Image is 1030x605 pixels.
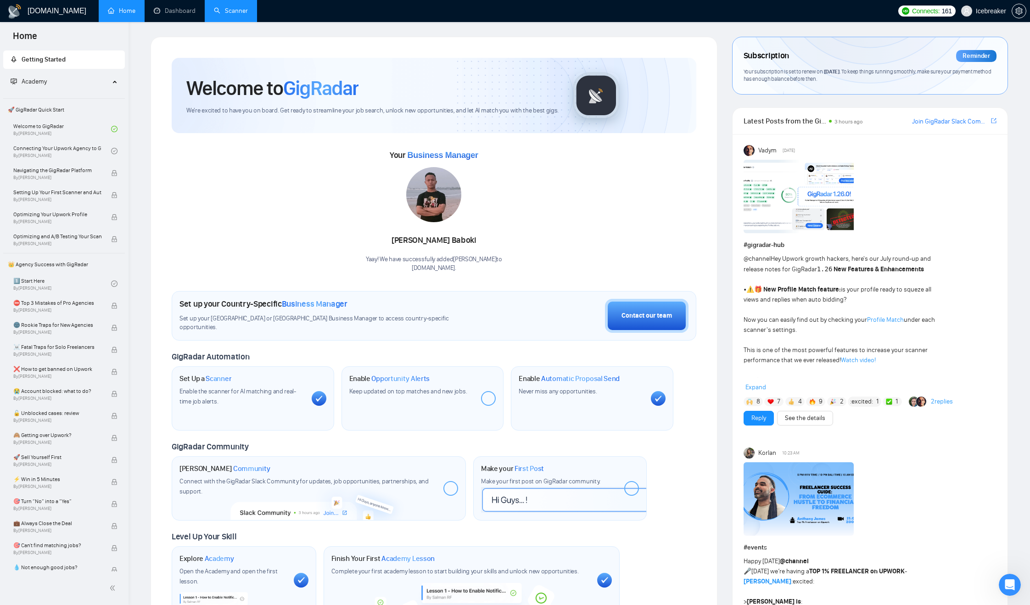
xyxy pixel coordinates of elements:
[519,374,620,383] h1: Enable
[746,376,837,384] strong: Profile management upgrades:
[13,387,101,396] span: 😭 Account blocked: what to do?
[111,567,118,573] span: lock
[108,7,135,15] a: homeHome
[179,567,278,585] span: Open the Academy and open the first lesson.
[111,302,118,309] span: lock
[763,286,841,293] strong: New Profile Match feature:
[744,145,755,156] img: Vadym
[481,477,600,485] span: Make your first post on GigRadar community.
[13,352,101,357] span: By [PERSON_NAME]
[515,464,544,473] span: First Post
[11,78,17,84] span: fund-projection-screen
[111,126,118,132] span: check-circle
[111,435,118,441] span: lock
[788,398,795,405] img: 👍
[13,241,101,246] span: By [PERSON_NAME]
[758,146,777,156] span: Vadym
[767,398,774,405] img: ❤️
[867,316,904,324] a: Profile Match
[13,418,101,423] span: By [PERSON_NAME]
[13,330,101,335] span: By [PERSON_NAME]
[179,554,234,563] h1: Explore
[13,320,101,330] span: 🌚 Rookie Traps for New Agencies
[13,462,101,467] span: By [PERSON_NAME]
[205,554,234,563] span: Academy
[186,106,559,115] span: We're excited to have you on board. Get ready to streamline your job search, unlock new opportuni...
[13,453,101,462] span: 🚀 Sell Yourself First
[13,308,101,313] span: By [PERSON_NAME]
[111,413,118,419] span: lock
[751,413,766,423] a: Reply
[349,387,467,395] span: Keep updated on top matches and new jobs.
[744,543,996,553] h1: # events
[186,76,358,101] h1: Welcome to
[22,56,66,63] span: Getting Started
[111,280,118,287] span: check-circle
[744,255,771,263] span: @channel
[331,554,435,563] h1: Finish Your First
[744,577,791,585] a: [PERSON_NAME]
[782,449,800,457] span: 10:23 AM
[13,440,101,445] span: By [PERSON_NAME]
[999,574,1021,596] iframe: Intercom live chat
[13,188,101,197] span: Setting Up Your First Scanner and Auto-Bidder
[13,519,101,528] span: 💼 Always Close the Deal
[283,76,358,101] span: GigRadar
[902,7,909,15] img: upwork-logo.png
[909,397,919,407] img: Alex B
[744,48,789,64] span: Subscription
[13,175,101,180] span: By [PERSON_NAME]
[371,374,430,383] span: Opportunity Alerts
[13,342,101,352] span: ☠️ Fatal Traps for Solo Freelancers
[13,409,101,418] span: 🔓 Unblocked cases: review
[111,391,118,397] span: lock
[13,197,101,202] span: By [PERSON_NAME]
[541,374,620,383] span: Automatic Proposal Send
[756,397,760,406] span: 8
[179,299,347,309] h1: Set up your Country-Specific
[111,214,118,220] span: lock
[573,73,619,118] img: gigradar-logo.png
[956,50,996,62] div: Reminder
[1012,7,1026,15] span: setting
[1012,4,1026,18] button: setting
[390,150,478,160] span: Your
[1012,7,1026,15] a: setting
[991,117,996,124] span: export
[912,6,940,16] span: Connects:
[206,374,231,383] span: Scanner
[13,484,101,489] span: By [PERSON_NAME]
[824,68,840,75] span: [DATE]
[109,583,118,593] span: double-left
[840,397,844,406] span: 2
[7,4,22,19] img: logo
[111,170,118,176] span: lock
[850,397,873,407] span: :excited:
[744,448,755,459] img: Korlan
[13,506,101,511] span: By [PERSON_NAME]
[744,160,854,233] img: F09AC4U7ATU-image.png
[231,478,407,520] img: slackcommunity-bg.png
[777,411,833,426] button: See the details
[13,541,101,550] span: 🎯 Can't find matching jobs?
[366,264,502,273] p: [DOMAIN_NAME] .
[172,532,236,542] span: Level Up Your Skill
[746,286,754,293] span: ⚠️
[13,274,111,294] a: 1️⃣ Start HereBy[PERSON_NAME]
[111,479,118,485] span: lock
[13,550,101,555] span: By [PERSON_NAME]
[111,148,118,154] span: check-circle
[13,475,101,484] span: ⚡ Win in 5 Minutes
[154,7,196,15] a: dashboardDashboard
[172,442,249,452] span: GigRadar Community
[621,311,672,321] div: Contact our team
[111,523,118,529] span: lock
[785,413,825,423] a: See the details
[744,411,774,426] button: Reply
[179,477,429,495] span: Connect with the GigRadar Slack Community for updates, job opportunities, partnerships, and support.
[519,387,597,395] span: Never miss any opportunities.
[777,397,780,406] span: 7
[6,29,45,49] span: Home
[13,396,101,401] span: By [PERSON_NAME]
[172,352,249,362] span: GigRadar Automation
